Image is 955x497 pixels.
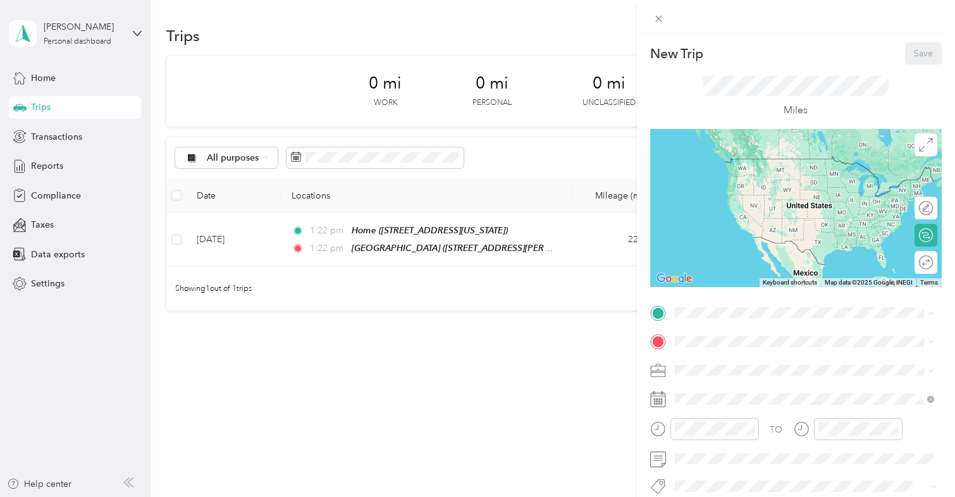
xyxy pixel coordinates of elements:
iframe: Everlance-gr Chat Button Frame [884,426,955,497]
img: Google [653,271,695,287]
p: New Trip [650,45,703,63]
p: Miles [784,102,808,118]
a: Open this area in Google Maps (opens a new window) [653,271,695,287]
div: TO [770,423,782,436]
